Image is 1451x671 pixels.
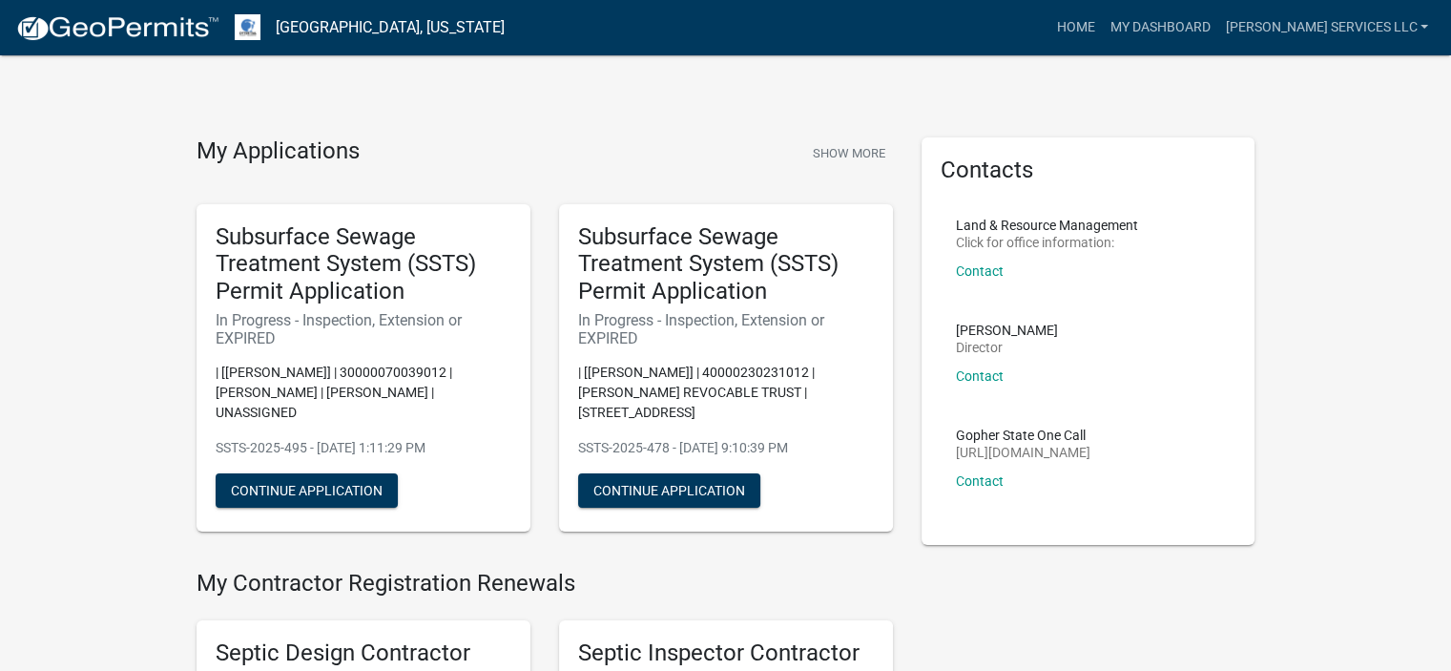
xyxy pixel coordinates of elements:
p: Director [956,341,1058,354]
h5: Subsurface Sewage Treatment System (SSTS) Permit Application [216,223,511,305]
h5: Subsurface Sewage Treatment System (SSTS) Permit Application [578,223,874,305]
button: Continue Application [578,473,760,508]
p: Land & Resource Management [956,219,1138,232]
p: SSTS-2025-478 - [DATE] 9:10:39 PM [578,438,874,458]
a: My Dashboard [1102,10,1217,46]
p: Click for office information: [956,236,1138,249]
p: [PERSON_NAME] [956,324,1058,337]
button: Continue Application [216,473,398,508]
h6: In Progress - Inspection, Extension or EXPIRED [216,311,511,347]
p: | [[PERSON_NAME]] | 40000230231012 | [PERSON_NAME] REVOCABLE TRUST | [STREET_ADDRESS] [578,363,874,423]
p: Gopher State One Call [956,429,1090,442]
h5: Contacts [941,157,1236,184]
a: [GEOGRAPHIC_DATA], [US_STATE] [276,11,505,44]
p: | [[PERSON_NAME]] | 30000070039012 | [PERSON_NAME] | [PERSON_NAME] | UNASSIGNED [216,363,511,423]
h4: My Applications [197,137,360,166]
p: SSTS-2025-495 - [DATE] 1:11:29 PM [216,438,511,458]
h6: In Progress - Inspection, Extension or EXPIRED [578,311,874,347]
a: [PERSON_NAME] Services LLC [1217,10,1436,46]
img: Otter Tail County, Minnesota [235,14,260,40]
h5: Septic Inspector Contractor [578,640,874,667]
button: Show More [805,137,893,169]
a: Contact [956,368,1004,384]
h4: My Contractor Registration Renewals [197,570,893,598]
a: Home [1048,10,1102,46]
p: [URL][DOMAIN_NAME] [956,446,1090,459]
h5: Septic Design Contractor [216,640,511,667]
a: Contact [956,263,1004,279]
a: Contact [956,473,1004,489]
